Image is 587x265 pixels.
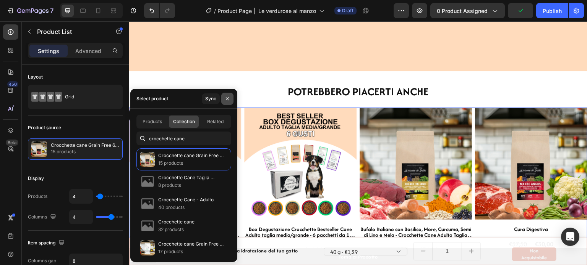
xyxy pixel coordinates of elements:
span: 0 product assigned [437,7,488,15]
input: Auto [70,190,92,203]
p: Crocchette cane Grain Free 65% Carne [158,152,225,159]
div: Select product [136,95,168,102]
button: Non Acquistabile [383,226,428,240]
button: decrement [285,221,303,239]
p: Crocchette cane Grain Free 65% Carne [51,143,119,148]
p: Advanced [75,47,101,55]
span: / [214,7,216,15]
span: Related [207,118,224,125]
span: Products [143,118,162,125]
img: collections [140,174,155,189]
div: Layout [28,74,43,80]
div: Beta [6,140,18,146]
button: increment [333,221,352,239]
div: Product source [28,124,61,131]
iframe: Design area [129,21,587,265]
div: Item spacing [28,238,66,248]
p: Product List [37,27,102,36]
div: Columns gap [28,257,56,264]
div: Display [28,175,44,182]
p: Settings [38,47,59,55]
input: quantity [303,221,333,239]
div: Undo/Redo [144,3,175,18]
img: collections [140,240,155,255]
p: Crocchette Cane - Adulto [158,196,214,204]
button: Publish [536,3,568,18]
div: Open Intercom Messenger [561,228,579,246]
a: Box Degustazione Crocchette Bestseller Cane Adulto taglia media/grande - 6 pacchetti da 100 gr [115,86,228,198]
div: Non Acquistabile [392,226,418,240]
button: 7 [3,3,57,18]
p: 7 [50,6,54,15]
img: collections [140,218,155,233]
input: Auto [70,210,92,224]
input: Search collection [136,132,231,145]
img: collections [140,152,155,167]
img: collections [140,196,155,211]
p: 32 products [158,226,195,233]
img: collection feature img [31,141,47,157]
div: Product List [10,90,39,97]
p: 40 products [158,204,214,211]
a: Bufalo Italiano con Basilico, More, Curcuma, Semi di Lino e Mela - Crocchette Cane Adulto Taglia ... [231,86,343,198]
p: Crocchette cane Grain Free 50% Carne [158,240,225,248]
span: Product Page | Le verdurose al manzo [217,7,316,15]
h2: Cura Digestiva [346,204,459,212]
p: 15 products [51,148,119,156]
button: 0 product assigned [430,3,505,18]
p: Crocchette Cane Taglia Piccola [158,174,225,181]
div: Products [28,193,47,200]
p: Crocchette cane [158,218,195,226]
button: Sync [202,93,220,104]
div: Columns [28,212,58,222]
p: 17 products [158,248,225,255]
h2: Box Degustazione Crocchette Bestseller Cane Adulto taglia media/grande - 6 pacchetti da 100 gr [115,204,228,217]
strong: POTREBBERO PIACERTI ANCHE [159,63,300,78]
h2: Bufalo Italiano con Basilico, More, Curcuma, Semi di Lino e Mela - Crocchette Cane Adulto Taglia ... [231,204,343,217]
p: 8 products [158,181,225,189]
div: Grid [65,88,112,106]
a: Cura Digestiva [346,86,459,198]
p: 15 products [158,159,225,167]
div: 450 [7,81,18,87]
div: Sync [205,95,216,102]
span: Collection [173,118,195,125]
span: Draft [342,7,353,14]
div: Publish [543,7,562,15]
